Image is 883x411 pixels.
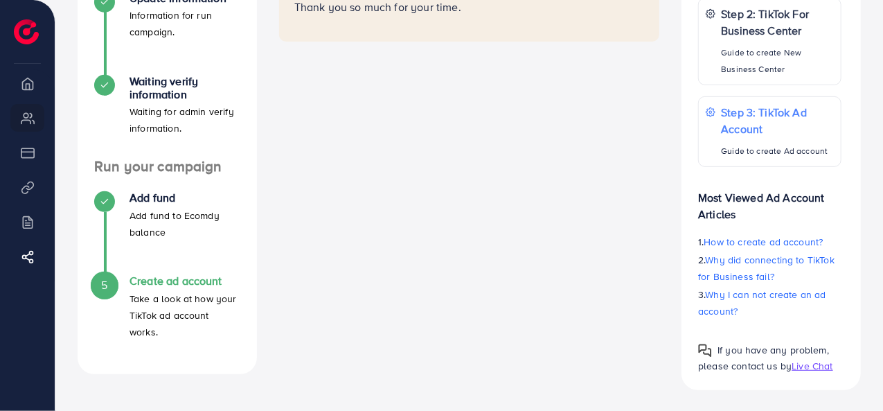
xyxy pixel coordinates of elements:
[130,75,240,101] h4: Waiting verify information
[130,274,240,288] h4: Create ad account
[580,59,873,401] iframe: Chat
[130,7,240,40] p: Information for run campaign.
[101,277,107,293] span: 5
[130,103,240,137] p: Waiting for admin verify information.
[130,290,240,340] p: Take a look at how your TikTok ad account works.
[130,191,240,204] h4: Add fund
[721,44,834,78] p: Guide to create New Business Center
[14,19,39,44] img: logo
[78,274,257,358] li: Create ad account
[78,75,257,158] li: Waiting verify information
[130,207,240,241] p: Add fund to Ecomdy balance
[78,191,257,274] li: Add fund
[78,158,257,175] h4: Run your campaign
[721,6,834,39] p: Step 2: TikTok For Business Center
